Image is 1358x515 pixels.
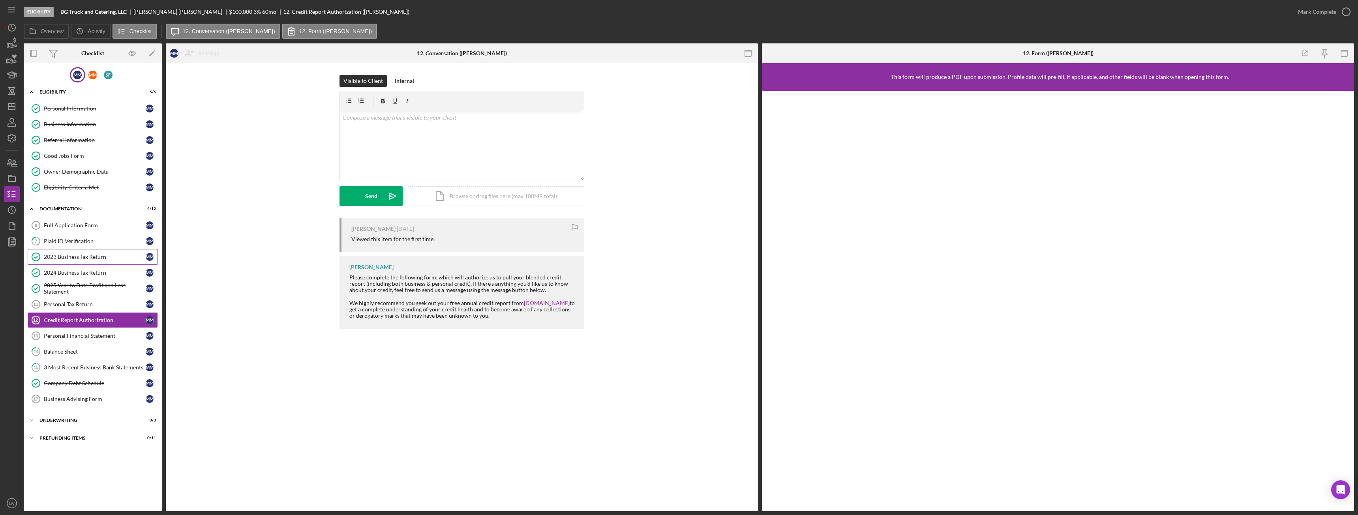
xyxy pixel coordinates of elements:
[129,28,152,34] label: Checklist
[24,24,69,39] button: Overview
[44,184,146,191] div: Eligibility Criteria Met
[44,238,146,244] div: Plaid ID Verification
[28,217,158,233] a: 6Full Application FormMM
[88,71,97,79] div: M M
[44,153,146,159] div: Good Jobs Form
[229,8,252,15] span: $100,000
[113,24,157,39] button: Checklist
[343,75,383,87] div: Visible to Client
[299,28,372,34] label: 12. Form ([PERSON_NAME])
[146,120,154,128] div: M M
[44,380,146,386] div: Company Debt Schedule
[44,317,146,323] div: Credit Report Authorization
[39,206,136,211] div: Documentation
[524,300,570,306] a: [DOMAIN_NAME]
[349,264,394,270] div: [PERSON_NAME]
[142,436,156,440] div: 0 / 11
[166,24,280,39] button: 12. Conversation ([PERSON_NAME])
[28,101,158,116] a: Personal InformationMM
[262,9,276,15] div: 60 mo
[35,223,37,228] tspan: 6
[39,90,136,94] div: Eligibility
[1290,4,1354,20] button: Mark Complete
[44,222,146,228] div: Full Application Form
[146,136,154,144] div: M M
[39,418,136,423] div: Underwriting
[28,116,158,132] a: Business InformationMM
[33,302,38,307] tspan: 11
[44,121,146,127] div: Business Information
[183,28,275,34] label: 12. Conversation ([PERSON_NAME])
[146,269,154,277] div: M M
[142,206,156,211] div: 4 / 12
[28,233,158,249] a: 7Plaid ID VerificationMM
[28,249,158,265] a: 2023 Business Tax ReturnMM
[60,9,127,15] b: BG Truck and Catering, LLC
[34,349,39,354] tspan: 14
[28,360,158,375] a: 153 Most Recent Business Bank StatementsMM
[351,236,435,242] div: Viewed this item for the first time.
[71,24,110,39] button: Activity
[44,282,146,295] div: 2025 Year to Date Profit and Loss Statement
[28,375,158,391] a: Company Debt ScheduleMM
[33,397,38,401] tspan: 17
[28,344,158,360] a: 14Balance SheetMM
[891,74,1229,80] div: This form will produce a PDF upon submission. Profile data will pre-fill, if applicable, and othe...
[39,436,136,440] div: Prefunding Items
[28,328,158,344] a: 13Personal Financial StatementMM
[81,50,104,56] div: Checklist
[73,71,82,79] div: M M
[28,265,158,281] a: 2024 Business Tax ReturnMM
[146,300,154,308] div: M M
[33,333,38,338] tspan: 13
[146,332,154,340] div: M M
[34,365,38,370] tspan: 15
[283,9,409,15] div: 12. Credit Report Authorization ([PERSON_NAME])
[146,152,154,160] div: M M
[391,75,418,87] button: Internal
[198,45,219,61] div: Reassign
[365,186,377,206] div: Send
[44,396,146,402] div: Business Advising Form
[24,7,54,17] div: Eligibility
[339,186,403,206] button: Send
[28,391,158,407] a: 17Business Advising FormMM
[28,132,158,148] a: Referral InformationMM
[146,221,154,229] div: M M
[397,226,414,232] time: 2025-10-01 17:52
[1331,480,1350,499] div: Open Intercom Messenger
[142,90,156,94] div: 6 / 6
[44,333,146,339] div: Personal Financial Statement
[44,364,146,371] div: 3 Most Recent Business Bank Statements
[44,137,146,143] div: Referral Information
[351,226,396,232] div: [PERSON_NAME]
[28,312,158,328] a: 12Credit Report AuthorizationMM
[282,24,377,39] button: 12. Form ([PERSON_NAME])
[133,9,229,15] div: [PERSON_NAME] [PERSON_NAME]
[395,75,414,87] div: Internal
[770,99,1347,503] iframe: Lenderfit form
[28,148,158,164] a: Good Jobs FormMM
[35,238,38,243] tspan: 7
[417,50,507,56] div: 12. Conversation ([PERSON_NAME])
[44,348,146,355] div: Balance Sheet
[146,285,154,292] div: M M
[4,495,20,511] button: LW
[44,270,146,276] div: 2024 Business Tax Return
[33,318,38,322] tspan: 12
[1298,4,1336,20] div: Mark Complete
[146,316,154,324] div: M M
[28,281,158,296] a: 2025 Year to Date Profit and Loss StatementMM
[166,45,227,61] button: MMReassign
[1023,50,1094,56] div: 12. Form ([PERSON_NAME])
[146,184,154,191] div: M M
[44,254,146,260] div: 2023 Business Tax Return
[104,71,113,79] div: S F
[28,164,158,180] a: Owner Demographic DataMM
[146,253,154,261] div: M M
[44,105,146,112] div: Personal Information
[170,49,178,58] div: M M
[41,28,64,34] label: Overview
[146,395,154,403] div: M M
[9,501,15,506] text: LW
